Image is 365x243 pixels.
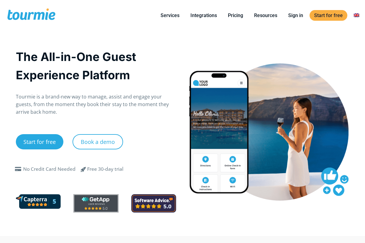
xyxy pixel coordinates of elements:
span:  [76,166,91,173]
a: Start for free [310,10,347,21]
a: Services [156,12,184,19]
a: Start for free [16,134,63,149]
div: No Credit Card Needed [23,166,76,173]
a: Pricing [223,12,248,19]
a: Sign in [284,12,308,19]
a: Resources [250,12,282,19]
p: Tourmie is a brand-new way to manage, assist and engage your guests, from the moment they book th... [16,93,176,116]
a: Book a demo [73,134,123,149]
a: Switch to [349,12,364,19]
a: Integrations [186,12,221,19]
span:  [13,167,23,172]
div: Free 30-day trial [87,166,123,173]
h1: The All-in-One Guest Experience Platform [16,48,176,84]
